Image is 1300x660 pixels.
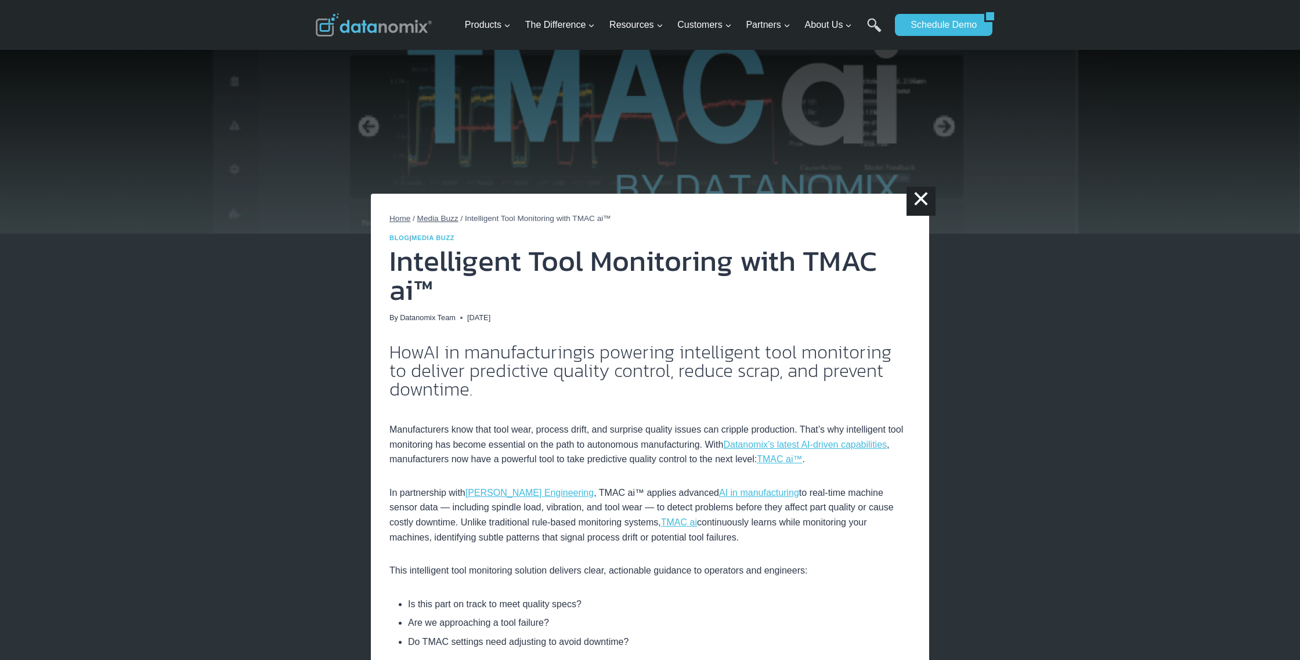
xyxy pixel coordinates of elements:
li: Are we approaching a tool failure? [408,611,911,634]
h1: Intelligent Tool Monitoring with TMAC ai™ [389,246,911,304]
nav: Breadcrumbs [389,212,911,225]
p: In partnership with , TMAC ai™ applies advanced to real-time machine sensor data — including spin... [389,485,911,545]
span: Partners [746,17,790,32]
a: Datanomix’s latest AI-driven capabilities [723,440,887,449]
a: Search [867,18,882,44]
a: Datanomix Team [400,313,456,322]
a: [PERSON_NAME] Engineering [465,488,594,498]
span: / [460,214,463,223]
p: This intelligent tool monitoring solution delivers clear, actionable guidance to operators and en... [389,563,911,578]
a: Blog [389,234,410,241]
span: The Difference [525,17,595,32]
a: AI in manufacturing [719,488,799,498]
p: Manufacturers know that tool wear, process drift, and surprise quality issues can cripple product... [389,408,911,467]
a: Media Buzz [417,214,458,223]
span: By [389,312,398,324]
span: | [389,234,454,241]
a: AI in manufacturing [423,338,582,366]
h2: How is powering intelligent tool monitoring to deliver predictive quality control, reduce scrap, ... [389,343,911,398]
a: Schedule Demo [895,14,984,36]
li: Is this part on track to meet quality specs? [408,597,911,612]
img: Datanomix [316,13,432,37]
span: Intelligent Tool Monitoring with TMAC ai™ [465,214,611,223]
li: Do TMAC settings need adjusting to avoid downtime? [408,634,911,650]
nav: Primary Navigation [460,6,890,44]
span: / [413,214,415,223]
span: Customers [677,17,731,32]
span: About Us [805,17,853,32]
a: × [907,187,936,216]
a: Home [389,214,410,223]
a: TMAC ai [661,517,697,527]
time: [DATE] [467,312,490,324]
span: Resources [609,17,663,32]
span: Products [465,17,511,32]
a: Media Buzz [411,234,454,241]
a: TMAC ai™ [757,454,802,464]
